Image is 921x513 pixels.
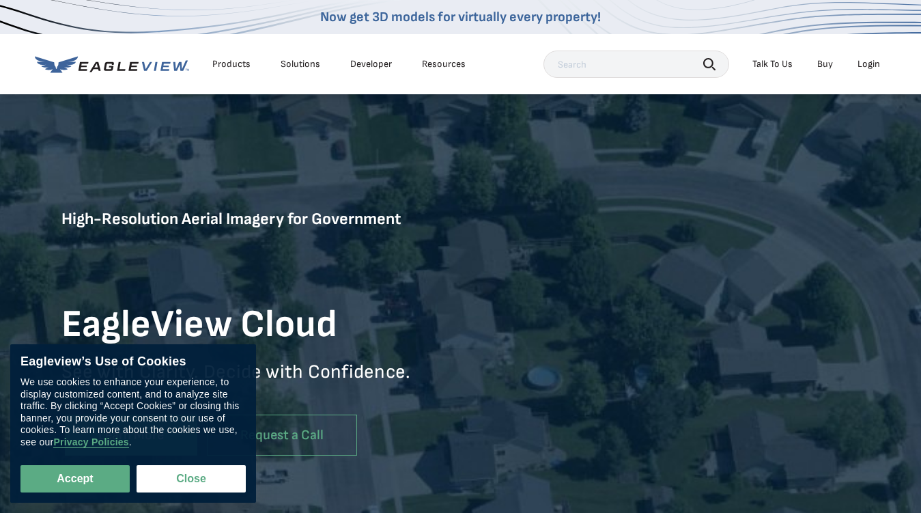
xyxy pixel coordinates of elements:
[320,9,601,25] a: Now get 3D models for virtually every property!
[543,51,729,78] input: Search
[20,355,246,370] div: Eagleview’s Use of Cookies
[137,465,246,493] button: Close
[61,301,461,349] h1: EagleView Cloud
[752,58,793,70] div: Talk To Us
[858,58,880,70] div: Login
[281,58,320,70] div: Solutions
[422,58,466,70] div: Resources
[61,360,461,404] p: See with Clarity. Decide with Confidence.
[212,58,251,70] div: Products
[350,58,392,70] a: Developer
[461,224,860,450] iframe: EagleView Cloud Overview
[53,436,128,448] a: Privacy Policies
[20,465,130,493] button: Accept
[61,208,461,291] h5: High-Resolution Aerial Imagery for Government
[20,376,246,448] div: We use cookies to enhance your experience, to display customized content, and to analyze site tra...
[207,415,357,456] a: Request a Call
[817,58,833,70] a: Buy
